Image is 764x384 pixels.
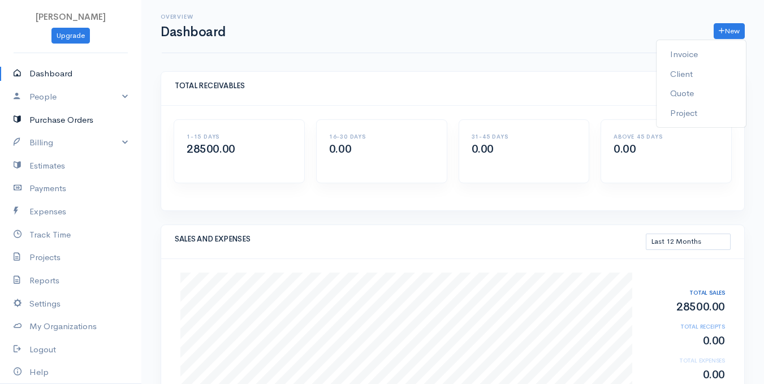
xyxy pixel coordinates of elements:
a: Client [657,64,746,84]
a: New [714,23,745,40]
h2: 28500.00 [644,301,725,313]
h6: TOTAL SALES [644,290,725,296]
h6: 31-45 DAYS [472,133,577,140]
h6: TOTAL EXPENSES [644,357,725,364]
h6: 16-30 DAYS [329,133,434,140]
h6: ABOVE 45 DAYS [614,133,719,140]
h2: 0.00 [644,369,725,381]
a: Project [657,103,746,123]
span: 0.00 [329,142,351,156]
span: [PERSON_NAME] [36,11,106,22]
h1: Dashboard [161,25,226,39]
span: 0.00 [614,142,636,156]
a: Quote [657,84,746,103]
a: Upgrade [51,28,90,44]
h6: TOTAL RECEIPTS [644,323,725,330]
h5: SALES AND EXPENSES [175,235,646,243]
a: Invoice [657,45,746,64]
h2: 0.00 [644,335,725,347]
span: 0.00 [472,142,494,156]
h5: TOTAL RECEIVABLES [175,82,731,90]
h6: 1-15 DAYS [187,133,292,140]
h6: Overview [161,14,226,20]
span: 28500.00 [187,142,235,156]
